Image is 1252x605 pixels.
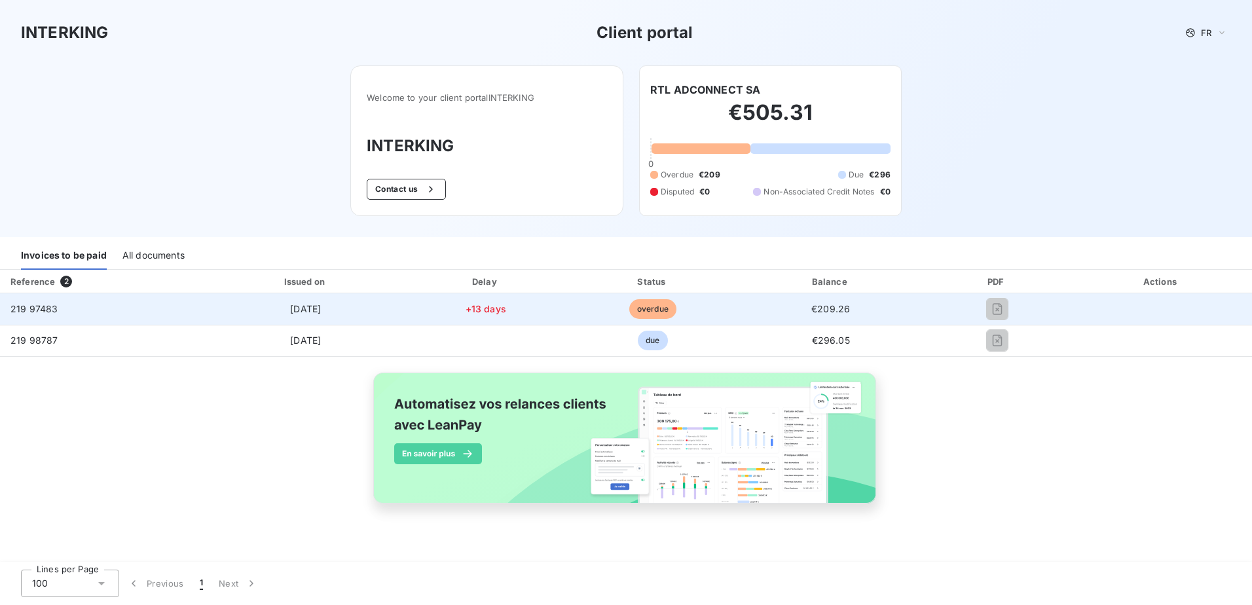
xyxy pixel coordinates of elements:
div: Issued on [210,275,401,288]
span: €0 [880,186,891,198]
span: 100 [32,577,48,590]
span: €0 [699,186,710,198]
div: Actions [1073,275,1249,288]
div: Balance [741,275,921,288]
span: €296.05 [812,335,850,346]
span: Overdue [661,169,693,181]
span: 219 97483 [10,303,58,314]
div: Reference [10,276,55,287]
div: Invoices to be paid [21,242,107,270]
span: FR [1201,27,1211,38]
h6: RTL ADCONNECT SA [650,82,760,98]
h2: €505.31 [650,100,891,139]
h3: Client portal [597,21,693,45]
span: Welcome to your client portal INTERKING [367,92,607,103]
span: 0 [648,158,654,169]
span: [DATE] [290,303,321,314]
span: [DATE] [290,335,321,346]
div: Delay [407,275,565,288]
span: €209.26 [811,303,850,314]
span: €296 [869,169,891,181]
button: Next [211,570,266,597]
div: PDF [926,275,1068,288]
span: €209 [699,169,720,181]
span: 1 [200,577,203,590]
img: banner [361,365,891,526]
span: 219 98787 [10,335,58,346]
button: Contact us [367,179,446,200]
div: Status [570,275,735,288]
span: due [638,331,667,350]
h3: INTERKING [367,134,607,158]
button: 1 [192,570,211,597]
span: overdue [629,299,676,319]
h3: INTERKING [21,21,108,45]
span: Disputed [661,186,694,198]
span: Due [849,169,864,181]
button: Previous [119,570,192,597]
span: 2 [60,276,72,287]
span: Non-Associated Credit Notes [764,186,874,198]
span: +13 days [466,303,506,314]
div: All documents [122,242,185,270]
